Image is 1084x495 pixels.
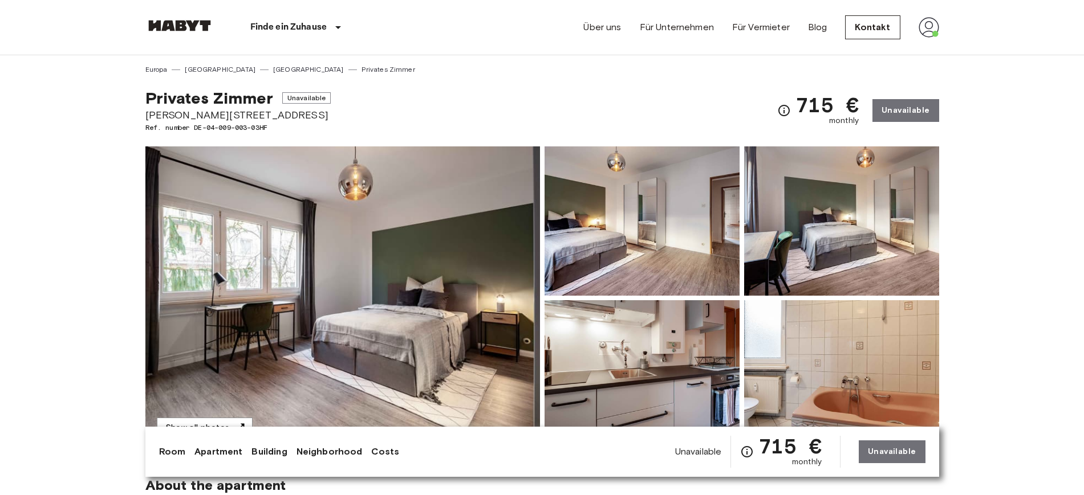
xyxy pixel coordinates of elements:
[792,456,822,468] span: monthly
[545,146,740,296] img: Picture of unit DE-04-009-003-03HF
[371,445,399,459] a: Costs
[145,122,331,133] span: Ref. number DE-04-009-003-03HF
[829,115,859,126] span: monthly
[145,146,540,449] img: Marketing picture of unit DE-04-009-003-03HF
[583,21,621,34] a: Über uns
[777,104,791,117] svg: Check cost overview for full price breakdown. Please note that discounts apply to new joiners onl...
[145,108,331,122] span: [PERSON_NAME][STREET_ADDRESS]
[145,20,214,31] img: Habyt
[640,21,714,34] a: Für Unternehmen
[545,300,740,449] img: Picture of unit DE-04-009-003-03HF
[194,445,242,459] a: Apartment
[185,64,255,75] a: [GEOGRAPHIC_DATA]
[758,436,822,456] span: 715 €
[744,300,939,449] img: Picture of unit DE-04-009-003-03HF
[362,64,415,75] a: Privates Zimmer
[740,445,754,459] svg: Check cost overview for full price breakdown. Please note that discounts apply to new joiners onl...
[145,477,286,494] span: About the apartment
[273,64,344,75] a: [GEOGRAPHIC_DATA]
[795,95,859,115] span: 715 €
[159,445,186,459] a: Room
[251,445,287,459] a: Building
[282,92,331,104] span: Unavailable
[732,21,790,34] a: Für Vermieter
[297,445,363,459] a: Neighborhood
[675,445,722,458] span: Unavailable
[157,418,253,439] button: Show all photos
[808,21,827,34] a: Blog
[845,15,900,39] a: Kontakt
[145,64,168,75] a: Europa
[250,21,327,34] p: Finde ein Zuhause
[744,146,939,296] img: Picture of unit DE-04-009-003-03HF
[145,88,273,108] span: Privates Zimmer
[919,17,939,38] img: avatar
